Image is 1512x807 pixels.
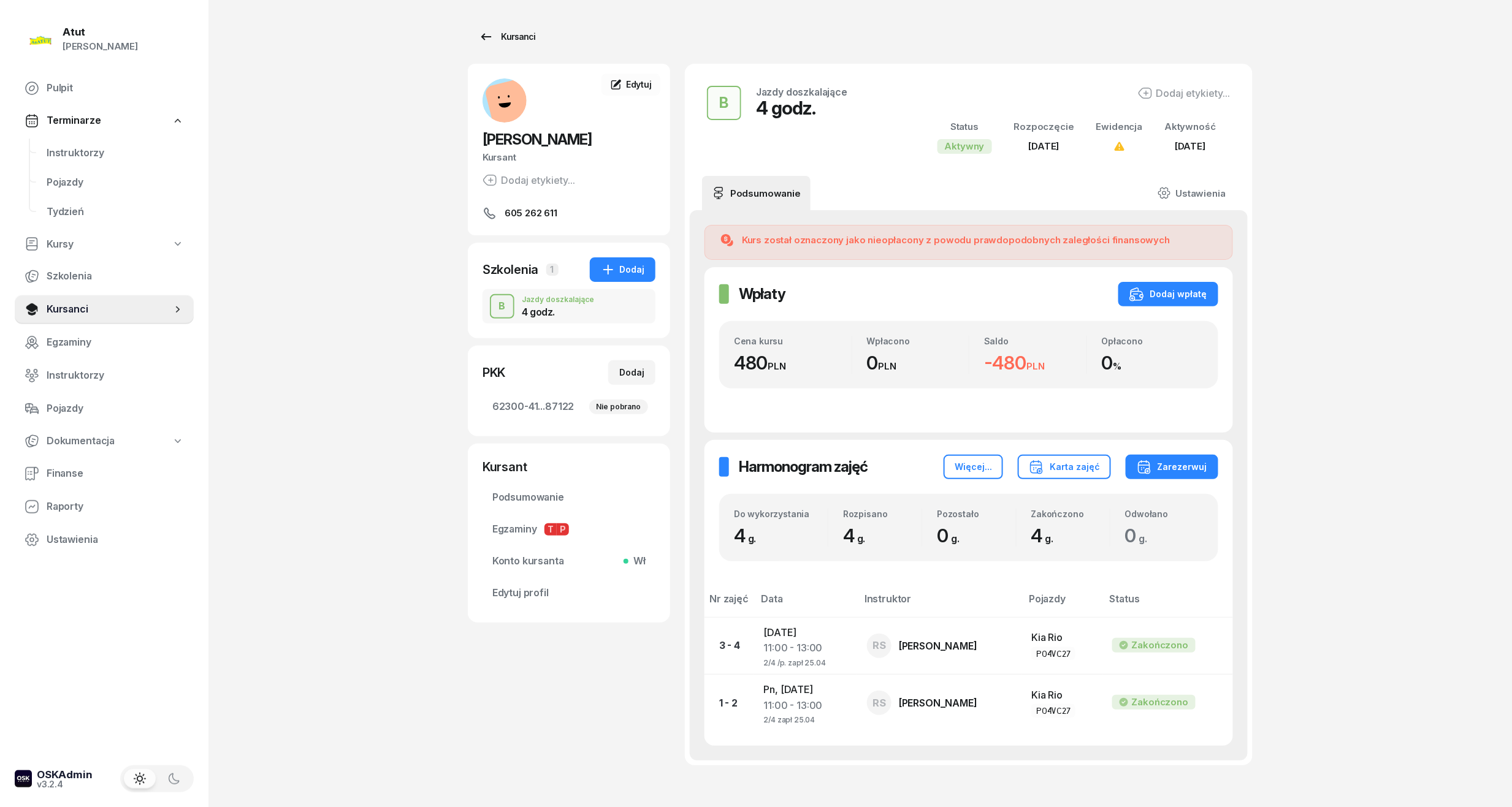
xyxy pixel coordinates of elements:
[590,257,655,282] button: Dodaj
[707,86,741,120] button: B
[15,74,194,103] a: Pulpit
[492,521,646,537] span: Egzaminy
[15,230,194,259] a: Kursy
[15,107,194,135] a: Terminarze
[15,295,194,324] a: Kursanci
[15,525,194,555] a: Ustawienia
[734,352,852,374] div: 480
[47,237,74,252] span: Kursy
[37,770,93,780] div: OSKAdmin
[47,175,184,191] span: Pojazdy
[483,131,592,148] span: [PERSON_NAME]
[702,176,811,210] a: Podsumowanie
[1132,694,1188,710] div: Zakończono
[619,365,644,380] div: Dodaj
[483,458,655,475] div: Kursant
[1126,455,1218,479] button: Zarezerwuj
[1113,360,1121,372] small: %
[483,578,655,608] a: Edytuj profil
[522,307,594,317] div: 4 godz.
[1125,509,1204,519] div: Odwołano
[47,401,184,417] span: Pojazdy
[764,713,847,724] div: 2/4 zapł 25.04
[878,360,896,372] small: PLN
[1138,86,1231,100] button: Dodaj etykiety...
[857,591,1021,617] th: Instruktor
[715,91,734,115] div: B
[492,490,646,506] span: Podsumowanie
[544,523,557,536] span: T
[1031,509,1110,519] div: Zakończono
[15,770,32,787] img: logo-xs-dark@2x.png
[1036,648,1071,659] div: PO4VC27
[589,400,648,414] div: Nie pobrano
[937,525,1015,547] div: 0
[483,547,655,576] a: Konto kursantaWł
[768,360,787,372] small: PLN
[522,296,594,303] div: Jazdy doszkalające
[764,656,847,667] div: 2/4 /p. zapł 25.04
[483,289,655,324] button: BJazdy doszkalające4 godz.
[628,553,646,569] span: Wł
[1029,460,1100,474] div: Karta zajęć
[704,617,754,674] td: 3 - 4
[483,392,655,422] a: 62300-41...87122Nie pobrano
[626,79,652,89] span: Edytuj
[937,509,1015,519] div: Pozostało
[748,532,757,545] small: g.
[468,25,546,49] a: Kursanci
[739,284,785,304] h2: Wpłaty
[15,492,194,521] a: Raporty
[63,27,138,37] div: Atut
[984,352,1086,374] div: -480
[1036,705,1071,716] div: PO4VC27
[899,698,977,708] div: [PERSON_NAME]
[483,173,575,188] button: Dodaj etykiety...
[1125,525,1154,547] span: 0
[754,675,857,732] td: Pn, [DATE]
[47,532,184,548] span: Ustawienia
[944,455,1003,479] button: Więcej...
[984,336,1086,346] div: Saldo
[601,262,644,277] div: Dodaj
[490,294,514,319] button: B
[505,206,557,221] span: 605 262 611
[492,553,646,569] span: Konto kursanta
[1102,352,1204,374] div: 0
[704,675,754,732] td: 1 - 2
[15,262,194,291] a: Szkolenia
[937,119,992,135] div: Status
[483,206,655,221] a: 605 262 611
[37,138,194,168] a: Instruktorzy
[1139,532,1148,545] small: g.
[1031,630,1092,646] div: Kia Rio
[47,113,101,129] span: Terminarze
[601,74,660,96] a: Edytuj
[1137,460,1207,474] div: Zarezerwuj
[557,523,569,536] span: P
[1018,455,1111,479] button: Karta zajęć
[734,336,852,346] div: Cena kursu
[37,780,93,789] div: v3.2.4
[734,525,763,547] span: 4
[1102,591,1233,617] th: Status
[872,640,886,651] span: RS
[483,261,539,278] div: Szkolenia
[1029,140,1060,152] span: [DATE]
[955,460,992,474] div: Więcej...
[483,483,655,512] a: Podsumowanie
[1021,591,1102,617] th: Pojazdy
[1164,119,1216,135] div: Aktywność
[867,336,969,346] div: Wpłacono
[1148,176,1235,210] a: Ustawienia
[756,97,847,119] div: 4 godz.
[754,591,857,617] th: Data
[867,352,969,374] div: 0
[754,617,857,674] td: [DATE]
[704,591,754,617] th: Nr zajęć
[47,499,184,515] span: Raporty
[492,585,646,601] span: Edytuj profil
[1026,360,1045,372] small: PLN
